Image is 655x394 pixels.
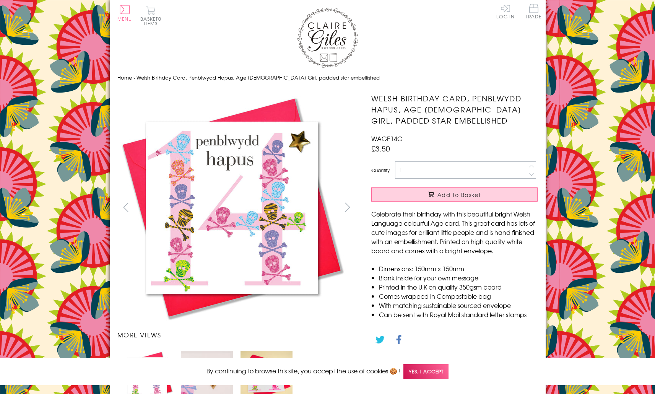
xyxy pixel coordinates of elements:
span: Yes, I accept [403,364,449,379]
h3: More views [117,330,356,339]
a: Log In [496,4,515,19]
li: Printed in the U.K on quality 350gsm board [379,282,538,291]
img: Claire Giles Greetings Cards [297,8,358,68]
button: Menu [117,5,132,21]
h1: Welsh Birthday Card, Penblwydd Hapus, Age [DEMOGRAPHIC_DATA] Girl, padded star embellished [371,93,538,126]
span: Add to Basket [437,191,481,199]
li: Can be sent with Royal Mail standard letter stamps [379,310,538,319]
label: Quantity [371,167,390,174]
li: Dimensions: 150mm x 150mm [379,264,538,273]
a: Home [117,74,132,81]
img: Welsh Birthday Card, Penblwydd Hapus, Age 14 Girl, padded star embellished [117,93,347,322]
button: Basket0 items [140,6,161,26]
span: Welsh Birthday Card, Penblwydd Hapus, Age [DEMOGRAPHIC_DATA] Girl, padded star embellished [137,74,380,81]
button: Add to Basket [371,187,538,202]
a: Trade [526,4,542,20]
li: Comes wrapped in Compostable bag [379,291,538,301]
button: prev [117,199,135,216]
nav: breadcrumbs [117,70,538,86]
a: Go back to the collection [378,356,452,365]
p: Celebrate their birthday with this beautiful bright Welsh Language colourful Age card. This great... [371,209,538,255]
li: With matching sustainable sourced envelope [379,301,538,310]
span: £3.50 [371,143,390,154]
button: next [339,199,356,216]
li: Blank inside for your own message [379,273,538,282]
span: Trade [526,4,542,19]
span: WAGE14G [371,134,403,143]
span: 0 items [144,15,161,27]
span: Menu [117,15,132,22]
span: › [133,74,135,81]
